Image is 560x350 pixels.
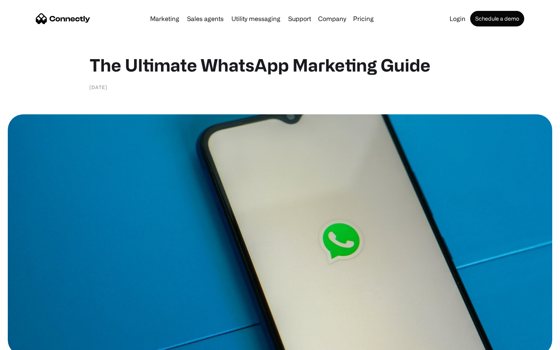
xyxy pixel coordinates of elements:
[184,16,227,22] a: Sales agents
[89,54,471,75] h1: The Ultimate WhatsApp Marketing Guide
[285,16,314,22] a: Support
[470,11,524,26] a: Schedule a demo
[446,16,469,22] a: Login
[318,13,346,24] div: Company
[228,16,283,22] a: Utility messaging
[147,16,182,22] a: Marketing
[16,336,47,347] ul: Language list
[8,336,47,347] aside: Language selected: English
[89,83,107,91] div: [DATE]
[350,16,377,22] a: Pricing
